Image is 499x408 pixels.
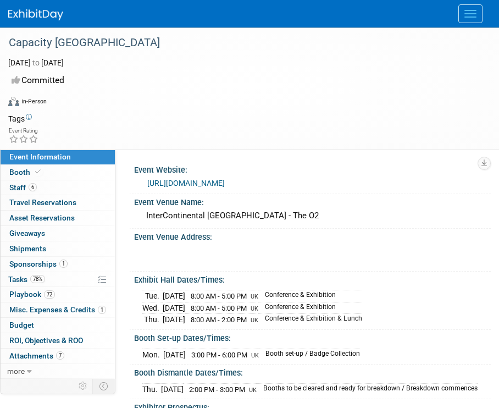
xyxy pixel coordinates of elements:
[161,383,184,395] td: [DATE]
[8,113,32,124] td: Tags
[31,58,41,67] span: to
[1,272,115,287] a: Tasks78%
[9,168,43,177] span: Booth
[142,207,483,224] div: InterContinental [GEOGRAPHIC_DATA] - The O2
[1,302,115,317] a: Misc. Expenses & Credits1
[189,385,245,394] span: 2:00 PM - 3:00 PM
[1,333,115,348] a: ROI, Objectives & ROO
[251,317,258,324] span: UK
[251,293,258,300] span: UK
[1,318,115,333] a: Budget
[93,379,115,393] td: Toggle Event Tabs
[9,305,106,314] span: Misc. Expenses & Credits
[9,183,37,192] span: Staff
[142,314,163,326] td: Thu.
[142,383,161,395] td: Thu.
[134,272,491,285] div: Exhibit Hall Dates/Times:
[258,290,362,302] td: Conference & Exhibition
[9,321,34,329] span: Budget
[258,302,362,314] td: Conference & Exhibition
[8,97,19,106] img: Format-Inperson.png
[1,349,115,363] a: Attachments7
[458,4,483,23] button: Menu
[134,365,491,378] div: Booth Dismantle Dates/Times:
[9,351,64,360] span: Attachments
[1,165,115,180] a: Booth
[1,364,115,379] a: more
[134,162,491,175] div: Event Website:
[142,349,163,360] td: Mon.
[8,71,477,90] div: Committed
[163,302,185,314] td: [DATE]
[8,275,45,284] span: Tasks
[257,383,478,395] td: Booths to be cleared and ready for breakdown / Breakdown commences
[8,58,64,67] span: [DATE] [DATE]
[35,169,41,175] i: Booth reservation complete
[134,229,491,242] div: Event Venue Address:
[8,95,485,112] div: Event Format
[98,306,106,314] span: 1
[1,226,115,241] a: Giveaways
[5,33,477,53] div: Capacity [GEOGRAPHIC_DATA]
[142,290,163,302] td: Tue.
[9,128,38,134] div: Event Rating
[134,330,491,344] div: Booth Set-up Dates/Times:
[142,302,163,314] td: Wed.
[258,314,362,326] td: Conference & Exhibition & Lunch
[191,304,247,312] span: 8:00 AM - 5:00 PM
[29,183,37,191] span: 6
[59,260,68,268] span: 1
[251,352,259,359] span: UK
[9,152,71,161] span: Event Information
[259,349,360,360] td: Booth set-up / Badge Collection
[134,194,491,208] div: Event Venue Name:
[1,241,115,256] a: Shipments
[147,179,225,188] a: [URL][DOMAIN_NAME]
[9,336,83,345] span: ROI, Objectives & ROO
[1,211,115,225] a: Asset Reservations
[9,198,76,207] span: Travel Reservations
[191,316,247,324] span: 8:00 AM - 2:00 PM
[249,387,257,394] span: UK
[44,290,55,299] span: 72
[251,305,258,312] span: UK
[30,275,45,283] span: 78%
[56,351,64,360] span: 7
[191,351,247,359] span: 3:00 PM - 6:00 PM
[191,292,247,300] span: 8:00 AM - 5:00 PM
[163,314,185,326] td: [DATE]
[7,367,25,376] span: more
[1,257,115,272] a: Sponsorships1
[9,290,55,299] span: Playbook
[9,229,45,238] span: Giveaways
[163,349,186,360] td: [DATE]
[21,97,47,106] div: In-Person
[8,9,63,20] img: ExhibitDay
[9,260,68,268] span: Sponsorships
[1,180,115,195] a: Staff6
[1,195,115,210] a: Travel Reservations
[163,290,185,302] td: [DATE]
[74,379,93,393] td: Personalize Event Tab Strip
[1,287,115,302] a: Playbook72
[9,213,75,222] span: Asset Reservations
[1,150,115,164] a: Event Information
[9,244,46,253] span: Shipments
